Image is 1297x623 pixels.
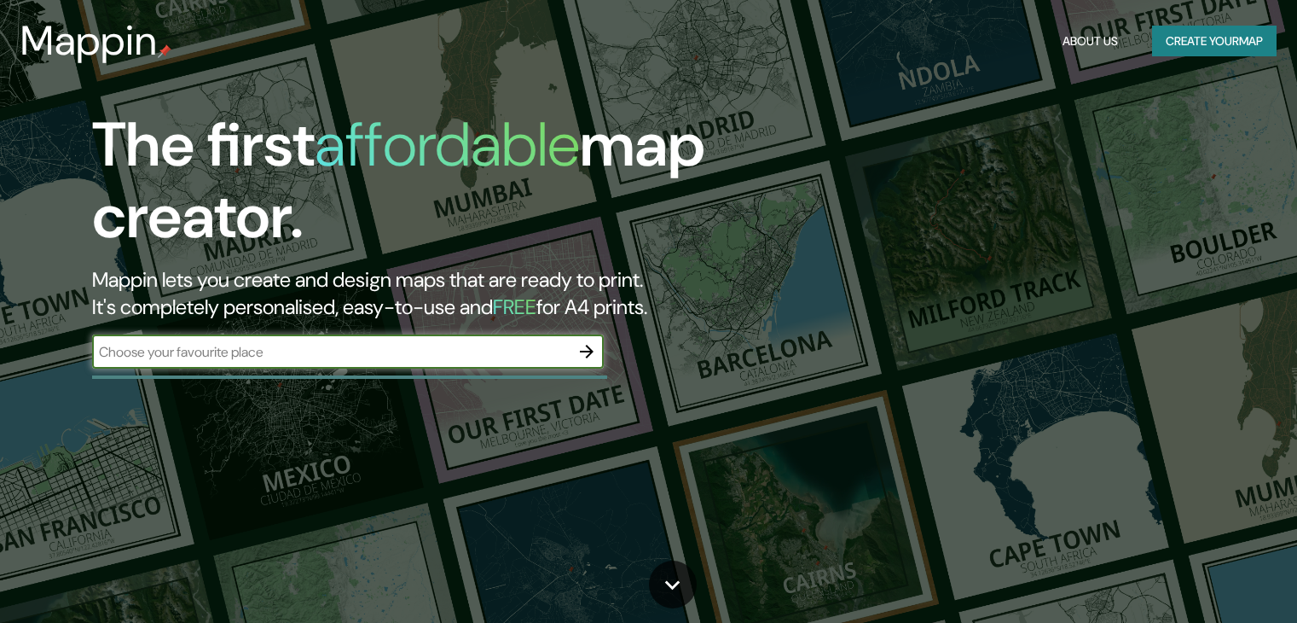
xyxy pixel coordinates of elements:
h1: affordable [315,105,580,184]
h2: Mappin lets you create and design maps that are ready to print. It's completely personalised, eas... [92,266,741,321]
button: Create yourmap [1152,26,1277,57]
img: mappin-pin [158,44,171,58]
h5: FREE [493,294,536,320]
button: About Us [1056,26,1125,57]
h3: Mappin [20,17,158,65]
h1: The first map creator. [92,109,741,266]
input: Choose your favourite place [92,342,570,362]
